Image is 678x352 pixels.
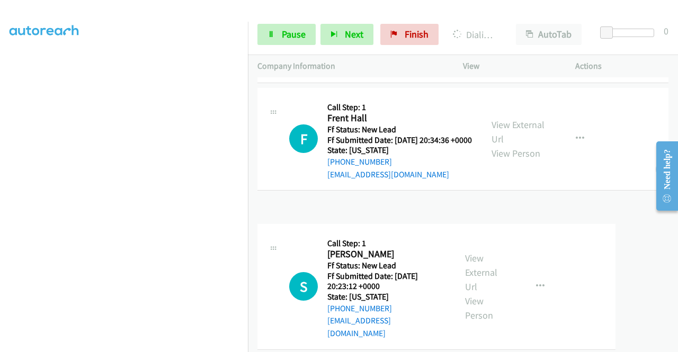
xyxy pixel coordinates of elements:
h5: Ff Status: New Lead [327,260,446,271]
h5: Ff Status: New Lead [327,124,472,135]
a: Pause [257,24,316,45]
h5: Call Step: 1 [327,102,472,113]
a: View Person [492,147,540,159]
a: [EMAIL_ADDRESS][DOMAIN_NAME] [327,169,449,179]
h2: Frent Hall [327,112,472,124]
div: The call is yet to be attempted [289,272,318,301]
div: 0 [664,24,668,38]
a: View External Url [465,252,497,293]
h5: State: [US_STATE] [327,292,446,302]
div: The call is yet to be attempted [289,124,318,153]
h5: Ff Submitted Date: [DATE] 20:23:12 +0000 [327,271,446,292]
p: View [463,60,556,73]
button: Next [320,24,373,45]
a: [PHONE_NUMBER] [327,157,392,167]
p: Company Information [257,60,444,73]
a: [EMAIL_ADDRESS][DOMAIN_NAME] [327,315,391,338]
span: Pause [282,28,306,40]
h1: S [289,272,318,301]
a: View External Url [492,119,545,145]
p: Actions [575,60,668,73]
iframe: Resource Center [648,134,678,218]
h5: State: [US_STATE] [327,145,472,156]
h2: [PERSON_NAME] [327,248,446,260]
a: [PHONE_NUMBER] [327,303,392,313]
a: Finish [380,24,439,45]
a: View Person [465,295,493,321]
h5: Call Step: 1 [327,238,446,249]
h1: F [289,124,318,153]
span: Next [345,28,363,40]
span: Finish [405,28,429,40]
p: Dialing [PERSON_NAME] [453,28,497,42]
h5: Ff Submitted Date: [DATE] 20:34:36 +0000 [327,135,472,146]
div: Delay between calls (in seconds) [605,29,654,37]
button: AutoTab [516,24,582,45]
